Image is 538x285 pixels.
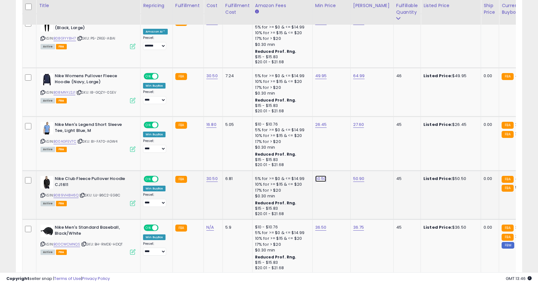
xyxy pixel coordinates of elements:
span: 36.5 [515,224,524,230]
div: $49.95 [423,73,476,79]
div: $15 - $15.83 [255,260,308,265]
div: 5.9 [225,225,247,230]
a: B00AGFEV7C [53,139,76,144]
span: FBA [56,98,67,103]
b: Nike Club Men's Training Joggers (Black, Large) [55,19,132,32]
a: 27.60 [353,121,364,128]
div: 10% for >= $15 & <= $20 [255,79,308,84]
span: All listings currently available for purchase on Amazon [41,98,55,103]
div: 45 [396,176,416,182]
small: FBA [502,122,513,129]
b: Reduced Prof. Rng. [255,152,297,157]
div: $20.01 - $21.68 [255,108,308,114]
div: Amazon AI * [143,29,168,34]
span: 26.45 [515,121,527,127]
div: 5.05 [225,122,247,127]
img: 21MlbwdvUTS._SL40_.jpg [41,19,53,32]
div: Preset: [143,139,168,153]
a: 16.80 [206,121,216,128]
div: 5% for >= $0 & <= $14.99 [255,73,308,79]
img: 41kg0in0yQL._SL40_.jpg [41,176,53,189]
span: FBA [56,44,67,49]
div: Win BuyBox [143,234,166,240]
div: $10 - $10.76 [255,225,308,230]
div: Amazon Fees [255,2,310,9]
a: B089VH8H6Q [53,193,78,198]
div: 17% for > $20 [255,188,308,193]
a: 49.95 [315,73,327,79]
a: 26.45 [315,121,327,128]
span: All listings currently available for purchase on Amazon [41,201,55,206]
div: Win BuyBox [143,83,166,89]
span: 34.97 [516,242,527,248]
small: FBA [502,225,513,232]
div: Preset: [143,36,168,50]
div: $15 - $15.83 [255,54,308,60]
div: 5% for >= $0 & <= $14.99 [255,127,308,133]
span: 49.95 [515,73,527,79]
div: Fulfillment [175,2,201,9]
a: B08MNYJ2J1 [53,90,75,95]
b: Listed Price: [423,176,452,182]
span: All listings currently available for purchase on Amazon [41,147,55,152]
div: Title [39,2,138,9]
div: $20.01 - $21.68 [255,59,308,65]
b: Nike Club Fleece Pullover Hoodie CJ1611 [55,176,132,189]
div: Listed Price [423,2,478,9]
small: FBM [502,242,514,249]
small: FBA [502,131,513,138]
div: 6.81 [225,176,247,182]
div: Min Price [315,2,348,9]
img: 31Cssjhc-BL._SL40_.jpg [41,73,53,86]
div: 0.00 [484,122,494,127]
b: Nike Men's Standard Baseball, Black/White [55,225,132,238]
div: Ship Price [484,2,496,15]
a: 50.90 [353,176,365,182]
b: Reduced Prof. Rng. [255,254,297,260]
span: ON [144,74,152,79]
div: $10 - $10.76 [255,122,308,127]
div: 45 [396,225,416,230]
a: Terms of Use [54,276,81,282]
div: Win BuyBox [143,132,166,137]
a: 64.99 [353,73,365,79]
div: $36.50 [423,225,476,230]
span: ON [144,225,152,231]
span: | SKU: P5-ZREE-A8AI [77,36,115,41]
span: FBA [56,201,67,206]
div: 45 [396,122,416,127]
img: 41+IBYdT4GL._SL40_.jpg [41,122,53,134]
span: 2025-10-8 13:46 GMT [506,276,532,282]
div: 10% for >= $15 & <= $20 [255,236,308,241]
div: $0.30 min [255,145,308,150]
div: $15 - $15.83 [255,103,308,108]
span: | SKU: 8I-FA70-AGW4 [77,139,117,144]
div: 5% for >= $0 & <= $14.99 [255,24,308,30]
span: OFF [158,177,168,182]
span: 36.75 [515,233,526,239]
small: FBA [175,176,187,183]
b: Reduced Prof. Rng. [255,200,297,206]
div: 0.00 [484,225,494,230]
a: 36.50 [315,224,327,231]
div: $26.45 [423,122,476,127]
span: All listings currently available for purchase on Amazon [41,250,55,255]
b: Listed Price: [423,121,452,127]
a: B08G1YY8H7 [53,36,76,41]
span: FBA [56,147,67,152]
div: 0.00 [484,73,494,79]
div: Current Buybox Price [502,2,534,15]
div: Fulfillable Quantity [396,2,418,15]
div: $15 - $15.83 [255,157,308,163]
div: Preset: [143,90,168,104]
div: $0.30 min [255,247,308,253]
div: 5% for >= $0 & <= $14.99 [255,230,308,236]
div: 17% for > $20 [255,85,308,90]
span: ON [144,122,152,128]
div: Preset: [143,193,168,207]
span: 26.45 [515,131,527,137]
div: 17% for > $20 [255,242,308,247]
span: ON [144,177,152,182]
a: N/A [206,224,214,231]
span: 50.8 [515,184,524,190]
